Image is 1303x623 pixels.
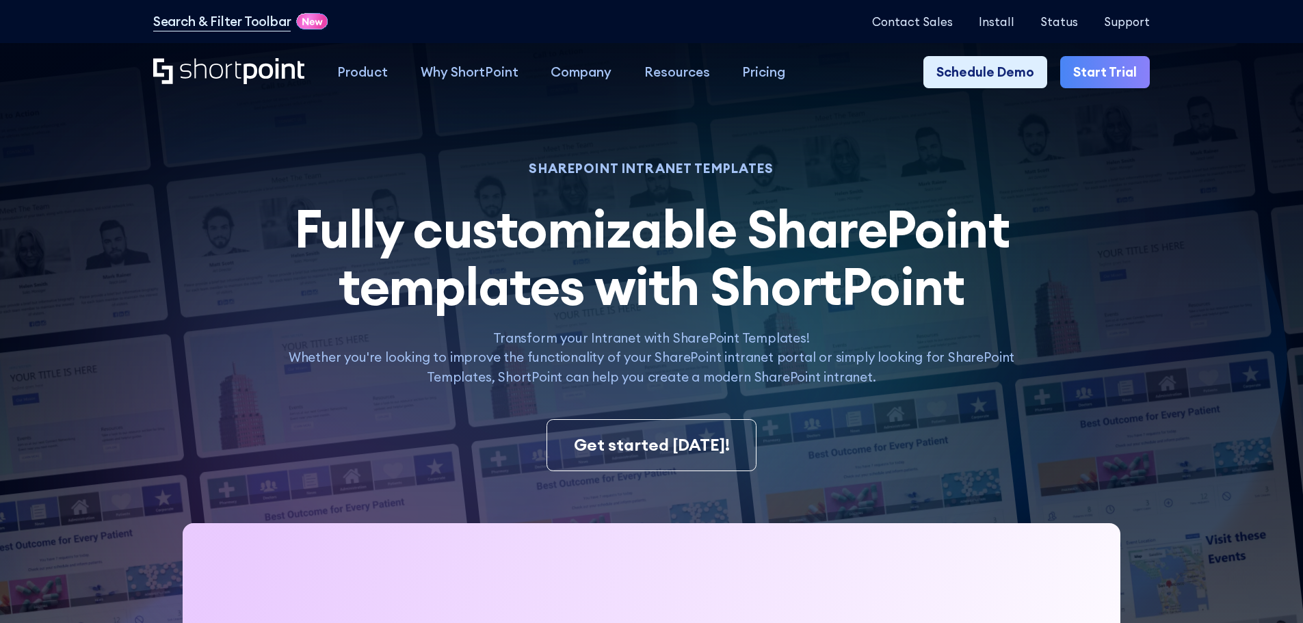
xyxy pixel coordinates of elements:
[534,56,628,89] a: Company
[644,62,710,82] div: Resources
[742,62,785,82] div: Pricing
[872,15,953,28] a: Contact Sales
[574,433,730,458] div: Get started [DATE]!
[321,56,404,89] a: Product
[547,419,756,471] a: Get started [DATE]!
[726,56,802,89] a: Pricing
[404,56,535,89] a: Why ShortPoint
[1235,557,1303,623] iframe: Chat Widget
[337,62,388,82] div: Product
[628,56,726,89] a: Resources
[153,12,291,31] a: Search & Filter Toolbar
[923,56,1047,89] a: Schedule Demo
[421,62,518,82] div: Why ShortPoint
[294,196,1010,319] span: Fully customizable SharePoint templates with ShortPoint
[979,15,1014,28] a: Install
[551,62,611,82] div: Company
[1104,15,1150,28] a: Support
[1060,56,1150,89] a: Start Trial
[270,163,1032,174] h1: SHAREPOINT INTRANET TEMPLATES
[153,58,304,86] a: Home
[1040,15,1078,28] a: Status
[1235,557,1303,623] div: Widget de chat
[270,328,1032,387] p: Transform your Intranet with SharePoint Templates! Whether you're looking to improve the function...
